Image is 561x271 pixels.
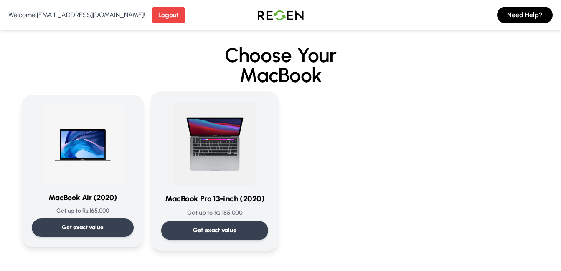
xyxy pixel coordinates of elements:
[32,192,134,203] h3: MacBook Air (2020)
[251,3,310,27] img: Logo
[43,105,123,185] img: MacBook Air (2020)
[497,7,553,23] button: Need Help?
[161,193,268,205] h3: MacBook Pro 13-inch (2020)
[22,65,540,85] span: MacBook
[173,102,257,186] img: MacBook Pro 13-inch (2020)
[32,207,134,215] p: Get up to Rs: 165,000
[152,7,185,23] button: Logout
[193,226,236,235] p: Get exact value
[161,208,268,217] p: Get up to Rs: 185,000
[8,10,145,20] p: Welcome, [EMAIL_ADDRESS][DOMAIN_NAME] !
[225,43,337,67] span: Choose Your
[62,223,104,232] p: Get exact value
